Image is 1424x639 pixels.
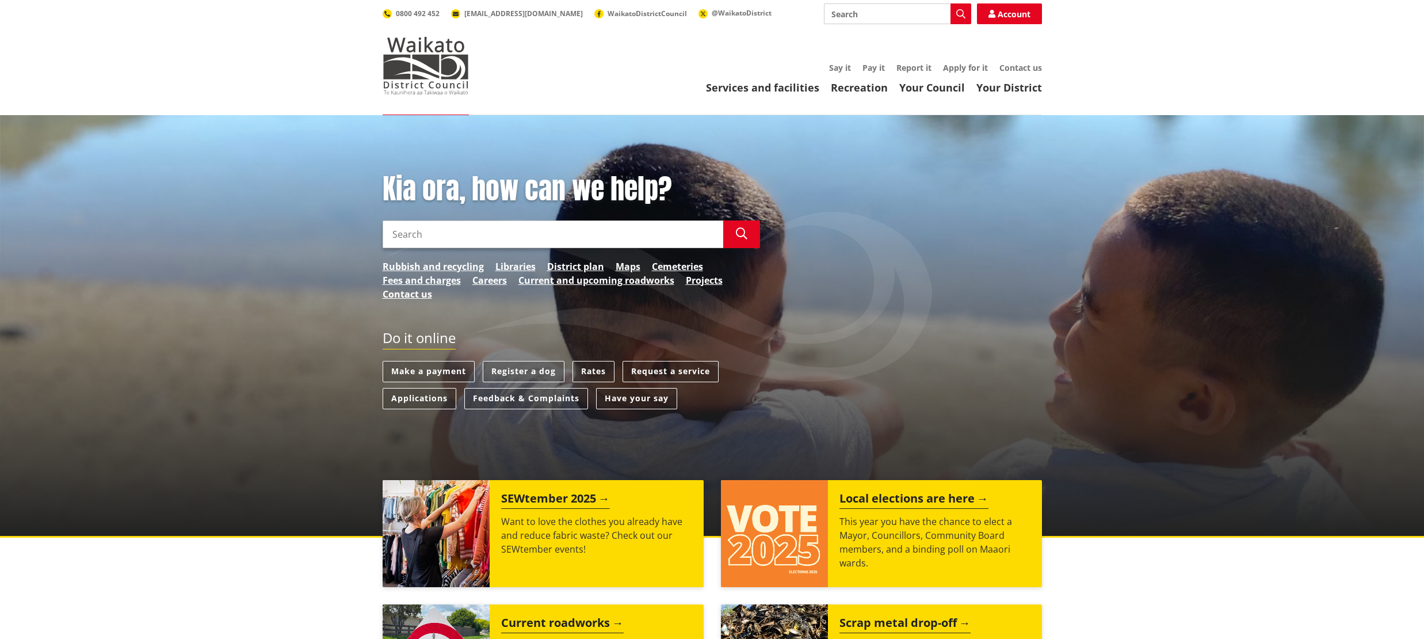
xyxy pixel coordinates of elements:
p: This year you have the chance to elect a Mayor, Councillors, Community Board members, and a bindi... [839,515,1030,570]
a: Libraries [495,260,536,273]
a: Applications [383,388,456,409]
a: Rubbish and recycling [383,260,484,273]
a: Contact us [999,62,1042,73]
span: 0800 492 452 [396,9,440,18]
a: Feedback & Complaints [464,388,588,409]
img: SEWtember [383,480,490,587]
p: Want to love the clothes you already have and reduce fabric waste? Check out our SEWtember events! [501,515,692,556]
a: 0800 492 452 [383,9,440,18]
img: Vote 2025 [721,480,828,587]
a: WaikatoDistrictCouncil [594,9,687,18]
a: [EMAIL_ADDRESS][DOMAIN_NAME] [451,9,583,18]
a: Make a payment [383,361,475,382]
a: Cemeteries [652,260,703,273]
h2: Local elections are here [839,492,988,509]
a: Request a service [623,361,719,382]
a: Your Council [899,81,965,94]
a: Services and facilities [706,81,819,94]
a: @WaikatoDistrict [698,8,772,18]
a: District plan [547,260,604,273]
h1: Kia ora, how can we help? [383,173,760,206]
span: WaikatoDistrictCouncil [608,9,687,18]
input: Search input [824,3,971,24]
h2: Scrap metal drop-off [839,616,971,633]
a: Contact us [383,287,432,301]
a: Have your say [596,388,677,409]
a: Local elections are here This year you have the chance to elect a Mayor, Councillors, Community B... [721,480,1042,587]
a: Your District [976,81,1042,94]
a: Current and upcoming roadworks [518,273,674,287]
a: Recreation [831,81,888,94]
a: Report it [896,62,931,73]
a: Apply for it [943,62,988,73]
a: Pay it [862,62,885,73]
a: SEWtember 2025 Want to love the clothes you already have and reduce fabric waste? Check out our S... [383,480,704,587]
a: Maps [616,260,640,273]
span: [EMAIL_ADDRESS][DOMAIN_NAME] [464,9,583,18]
a: Rates [572,361,614,382]
h2: Do it online [383,330,456,350]
h2: SEWtember 2025 [501,492,610,509]
a: Fees and charges [383,273,461,287]
a: Say it [829,62,851,73]
span: @WaikatoDistrict [712,8,772,18]
img: Waikato District Council - Te Kaunihera aa Takiwaa o Waikato [383,37,469,94]
a: Projects [686,273,723,287]
a: Account [977,3,1042,24]
a: Careers [472,273,507,287]
h2: Current roadworks [501,616,624,633]
input: Search input [383,220,723,248]
a: Register a dog [483,361,564,382]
